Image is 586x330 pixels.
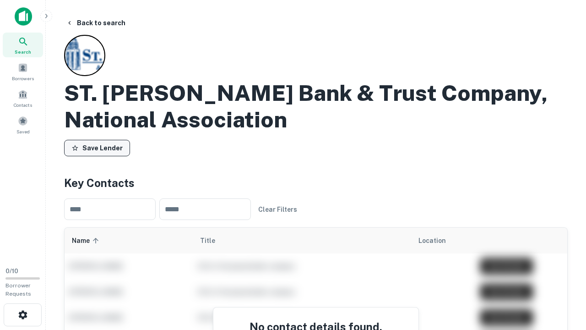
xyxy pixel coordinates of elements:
span: 0 / 10 [5,268,18,275]
iframe: Chat Widget [540,257,586,301]
button: Clear Filters [255,201,301,218]
a: Search [3,33,43,57]
a: Contacts [3,86,43,110]
button: Back to search [62,15,129,31]
a: Borrowers [3,59,43,84]
a: Saved [3,112,43,137]
span: Borrower Requests [5,282,31,297]
h4: Key Contacts [64,175,568,191]
img: capitalize-icon.png [15,7,32,26]
h2: ST. [PERSON_NAME] Bank & Trust Company, National Association [64,80,568,132]
span: Search [15,48,31,55]
button: Save Lender [64,140,130,156]
span: Saved [16,128,30,135]
span: Borrowers [12,75,34,82]
span: Contacts [14,101,32,109]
